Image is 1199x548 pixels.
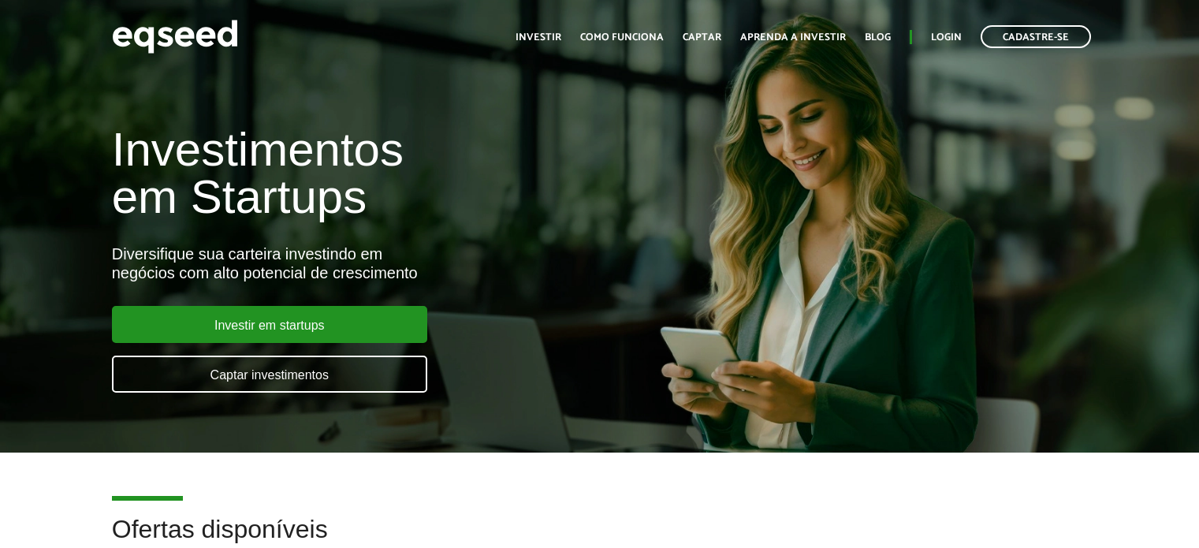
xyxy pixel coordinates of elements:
[112,126,688,221] h1: Investimentos em Startups
[112,356,427,393] a: Captar investimentos
[865,32,891,43] a: Blog
[112,16,238,58] img: EqSeed
[740,32,846,43] a: Aprenda a investir
[683,32,721,43] a: Captar
[516,32,561,43] a: Investir
[112,306,427,343] a: Investir em startups
[981,25,1091,48] a: Cadastre-se
[580,32,664,43] a: Como funciona
[112,244,688,282] div: Diversifique sua carteira investindo em negócios com alto potencial de crescimento
[931,32,962,43] a: Login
